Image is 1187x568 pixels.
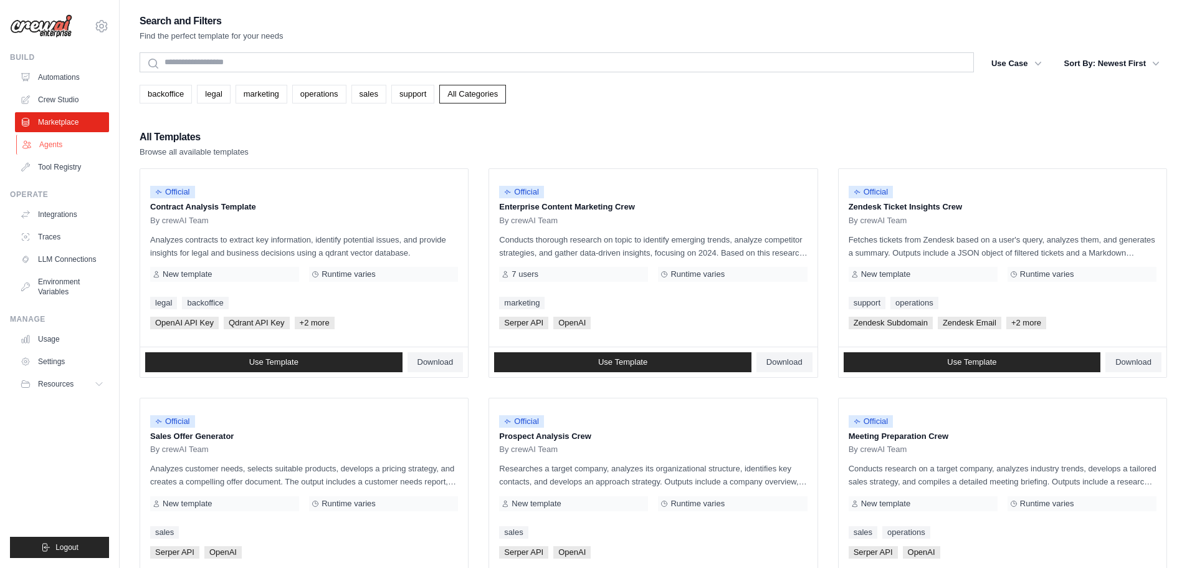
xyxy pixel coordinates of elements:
[140,128,249,146] h2: All Templates
[849,415,894,428] span: Official
[849,317,933,329] span: Zendesk Subdomain
[499,216,558,226] span: By crewAI Team
[351,85,386,103] a: sales
[882,526,930,539] a: operations
[499,546,548,559] span: Serper API
[10,52,109,62] div: Build
[408,352,464,372] a: Download
[598,357,647,367] span: Use Template
[670,499,725,509] span: Runtime varies
[499,186,544,198] span: Official
[499,462,807,488] p: Researches a target company, analyzes its organizational structure, identifies key contacts, and ...
[861,269,910,279] span: New template
[849,546,898,559] span: Serper API
[150,297,177,309] a: legal
[553,317,591,329] span: OpenAI
[499,445,558,455] span: By crewAI Team
[670,269,725,279] span: Runtime varies
[322,269,376,279] span: Runtime varies
[182,297,228,309] a: backoffice
[236,85,287,103] a: marketing
[1057,52,1167,75] button: Sort By: Newest First
[849,297,885,309] a: support
[849,233,1156,259] p: Fetches tickets from Zendesk based on a user's query, analyzes them, and generates a summary. Out...
[499,415,544,428] span: Official
[15,329,109,349] a: Usage
[849,526,877,539] a: sales
[140,12,284,30] h2: Search and Filters
[938,317,1001,329] span: Zendesk Email
[140,30,284,42] p: Find the perfect template for your needs
[150,546,199,559] span: Serper API
[295,317,335,329] span: +2 more
[849,445,907,455] span: By crewAI Team
[16,135,110,155] a: Agents
[861,499,910,509] span: New template
[844,352,1101,372] a: Use Template
[15,157,109,177] a: Tool Registry
[849,216,907,226] span: By crewAI Team
[756,352,813,372] a: Download
[249,357,298,367] span: Use Template
[204,546,242,559] span: OpenAI
[163,269,212,279] span: New template
[15,90,109,110] a: Crew Studio
[417,357,454,367] span: Download
[150,317,219,329] span: OpenAI API Key
[499,201,807,213] p: Enterprise Content Marketing Crew
[150,216,209,226] span: By crewAI Team
[15,249,109,269] a: LLM Connections
[1006,317,1046,329] span: +2 more
[15,112,109,132] a: Marketplace
[849,462,1156,488] p: Conducts research on a target company, analyzes industry trends, develops a tailored sales strate...
[1020,499,1074,509] span: Runtime varies
[38,379,74,389] span: Resources
[150,201,458,213] p: Contract Analysis Template
[512,269,538,279] span: 7 users
[1115,357,1151,367] span: Download
[984,52,1049,75] button: Use Case
[140,146,249,158] p: Browse all available templates
[150,462,458,488] p: Analyzes customer needs, selects suitable products, develops a pricing strategy, and creates a co...
[197,85,230,103] a: legal
[15,352,109,372] a: Settings
[322,499,376,509] span: Runtime varies
[890,297,938,309] a: operations
[494,352,751,372] a: Use Template
[15,67,109,87] a: Automations
[145,352,403,372] a: Use Template
[391,85,434,103] a: support
[150,526,179,539] a: sales
[499,317,548,329] span: Serper API
[499,297,545,309] a: marketing
[439,85,506,103] a: All Categories
[163,499,212,509] span: New template
[15,205,109,224] a: Integrations
[10,537,109,558] button: Logout
[150,430,458,443] p: Sales Offer Generator
[849,201,1156,213] p: Zendesk Ticket Insights Crew
[947,357,996,367] span: Use Template
[1105,352,1161,372] a: Download
[10,14,72,38] img: Logo
[150,445,209,455] span: By crewAI Team
[10,314,109,324] div: Manage
[553,546,591,559] span: OpenAI
[55,542,79,552] span: Logout
[849,186,894,198] span: Official
[150,233,458,259] p: Analyzes contracts to extract key information, identify potential issues, and provide insights fo...
[150,415,195,428] span: Official
[512,499,561,509] span: New template
[224,317,290,329] span: Qdrant API Key
[15,227,109,247] a: Traces
[849,430,1156,443] p: Meeting Preparation Crew
[499,233,807,259] p: Conducts thorough research on topic to identify emerging trends, analyze competitor strategies, a...
[10,190,109,200] div: Operate
[150,186,195,198] span: Official
[903,546,940,559] span: OpenAI
[292,85,346,103] a: operations
[15,374,109,394] button: Resources
[15,272,109,302] a: Environment Variables
[1020,269,1074,279] span: Runtime varies
[140,85,192,103] a: backoffice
